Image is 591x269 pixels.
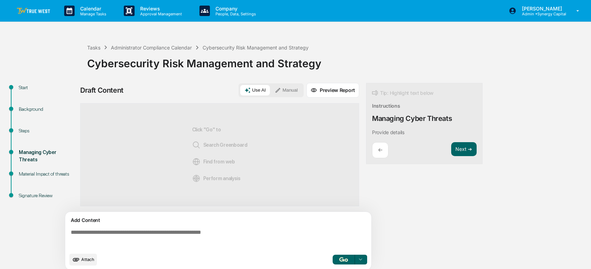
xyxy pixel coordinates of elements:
div: Tip: Highlight text below [372,89,433,97]
img: Analysis [192,174,200,183]
button: Go [333,255,355,264]
div: Material Impact of threats [19,170,76,178]
p: Calendar [75,6,110,11]
div: Managing Cyber Threats [19,149,76,163]
p: Manage Tasks [75,11,110,16]
div: Background [19,106,76,113]
img: Web [192,157,200,166]
div: Draft Content [80,86,123,94]
button: Next ➔ [451,142,477,156]
div: Cybersecurity Risk Management and Strategy [87,52,588,70]
span: Find from web [192,157,235,166]
div: Steps [19,127,76,134]
button: Manual [271,85,302,95]
p: Reviews [135,6,185,11]
div: Start [19,84,76,91]
div: Administrator Compliance Calendar [111,45,192,51]
p: Provide details [372,129,404,135]
div: Managing Cyber Threats [372,114,452,123]
div: Cybersecurity Risk Management and Strategy [203,45,309,51]
button: Use AI [240,85,270,95]
iframe: Open customer support [569,246,588,265]
p: Company [210,6,259,11]
p: [PERSON_NAME] [516,6,566,11]
span: Attach [81,257,94,262]
p: Admin • Synergy Capital [516,11,566,16]
button: upload document [69,254,97,266]
div: Click "Go" to [192,115,248,195]
div: Instructions [372,103,400,109]
button: Preview Report [306,83,359,98]
img: Search [192,141,200,149]
img: Go [339,257,348,262]
img: logo [17,8,50,14]
span: Search Greenboard [192,141,248,149]
p: Approval Management [135,11,185,16]
p: People, Data, Settings [210,11,259,16]
p: ← [378,147,382,153]
div: Signature Review [19,192,76,199]
span: Perform analysis [192,174,241,183]
div: Add Content [69,216,367,224]
div: Tasks [87,45,100,51]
